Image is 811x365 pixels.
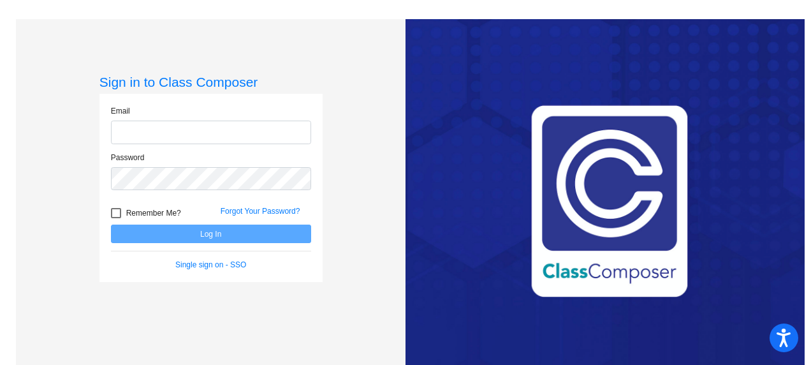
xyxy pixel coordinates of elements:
label: Email [111,105,130,117]
label: Password [111,152,145,163]
span: Remember Me? [126,205,181,221]
a: Single sign on - SSO [175,260,246,269]
button: Log In [111,225,311,243]
a: Forgot Your Password? [221,207,300,216]
h3: Sign in to Class Composer [99,74,323,90]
